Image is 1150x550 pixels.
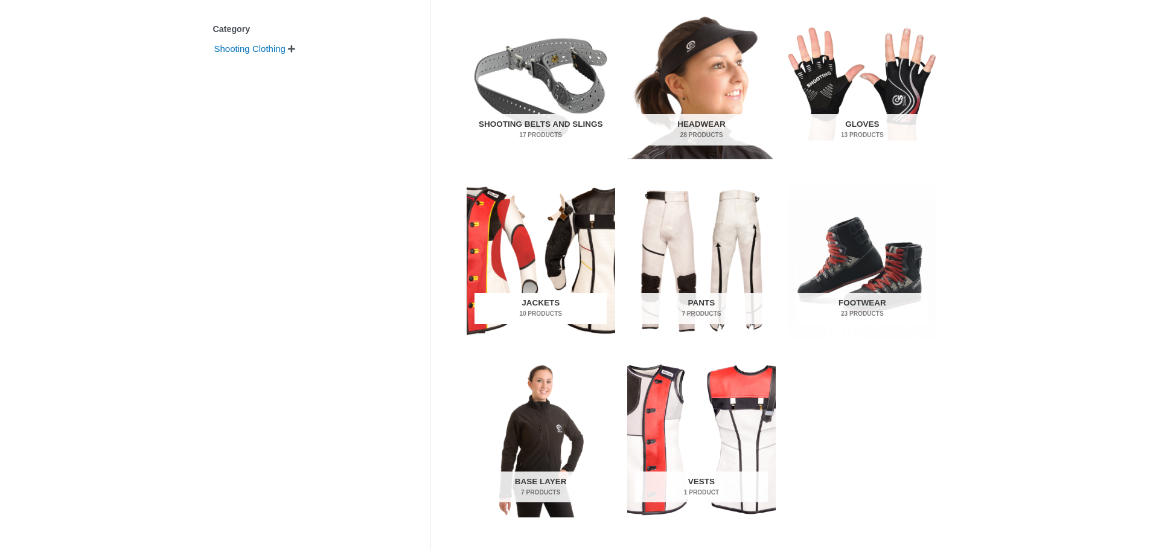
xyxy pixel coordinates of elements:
mark: 10 Products [474,309,607,318]
h2: Base Layer [474,472,607,503]
h2: Footwear [796,293,928,324]
h2: Gloves [796,114,928,145]
a: Visit product category Jackets [467,183,615,339]
mark: 28 Products [635,130,767,139]
img: Gloves [788,4,936,160]
h2: Shooting Belts and Slings [474,114,607,145]
img: Vests [627,361,776,517]
img: Headwear [627,4,776,160]
h2: Pants [635,293,767,324]
img: Pants [627,183,776,339]
h2: Jackets [474,293,607,324]
img: Base Layer [467,361,615,517]
a: Visit product category Vests [627,361,776,517]
img: Jackets [467,183,615,339]
span: Shooting Clothing [213,39,287,59]
img: Shooting Belts and Slings [467,4,615,160]
mark: 1 Product [635,488,767,497]
mark: 7 Products [635,309,767,318]
mark: 23 Products [796,309,928,318]
a: Shooting Clothing [213,43,287,53]
a: Visit product category Shooting Belts and Slings [467,4,615,160]
img: Footwear [788,183,936,339]
mark: 17 Products [474,130,607,139]
a: Visit product category Gloves [788,4,936,160]
span:  [288,45,295,53]
mark: 7 Products [474,488,607,497]
div: Category [213,21,394,38]
h2: Vests [635,472,767,503]
a: Visit product category Pants [627,183,776,339]
h2: Headwear [635,114,767,145]
a: Visit product category Footwear [788,183,936,339]
a: Visit product category Headwear [627,4,776,160]
a: Visit product category Base Layer [467,361,615,517]
mark: 13 Products [796,130,928,139]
